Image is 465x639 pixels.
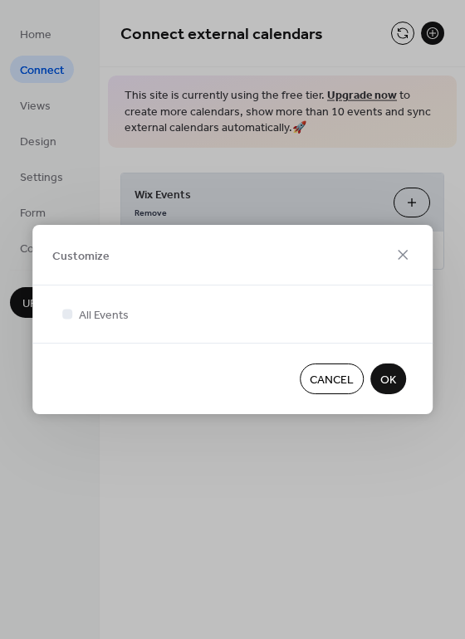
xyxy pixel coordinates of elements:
[79,307,129,324] span: All Events
[52,247,110,265] span: Customize
[380,372,396,389] span: OK
[300,363,364,394] button: Cancel
[310,372,354,389] span: Cancel
[370,363,406,394] button: OK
